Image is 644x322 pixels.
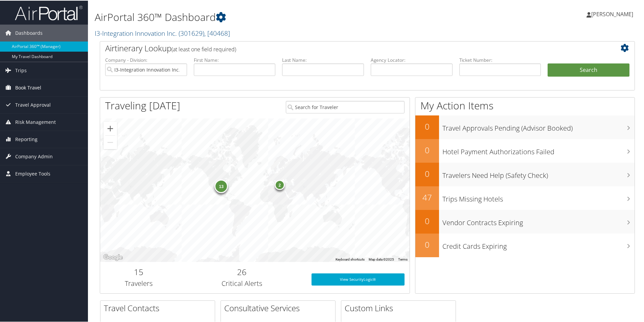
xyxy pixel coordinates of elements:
[415,186,635,209] a: 47Trips Missing Hotels
[345,302,456,313] h2: Custom Links
[282,56,364,63] label: Last Name:
[103,121,117,135] button: Zoom in
[105,98,180,112] h1: Traveling [DATE]
[95,28,230,37] a: I3-Integration Innovation Inc.
[286,100,405,113] input: Search for Traveler
[105,56,187,63] label: Company - Division:
[442,167,635,180] h3: Travelers Need Help (Safety Check)
[312,273,405,285] a: View SecurityLogic®
[102,252,124,261] img: Google
[548,63,629,76] button: Search
[204,28,230,37] span: , [ 40468 ]
[15,165,50,182] span: Employee Tools
[415,209,635,233] a: 0Vendor Contracts Expiring
[183,278,301,288] h3: Critical Alerts
[15,113,56,130] span: Risk Management
[15,24,43,41] span: Dashboards
[415,120,439,132] h2: 0
[369,257,394,261] span: Map data ©2025
[415,144,439,155] h2: 0
[442,143,635,156] h3: Hotel Payment Authorizations Failed
[415,138,635,162] a: 0Hotel Payment Authorizations Failed
[104,302,215,313] h2: Travel Contacts
[105,42,585,53] h2: Airtinerary Lookup
[102,252,124,261] a: Open this area in Google Maps (opens a new window)
[415,215,439,226] h2: 0
[105,266,172,277] h2: 15
[442,214,635,227] h3: Vendor Contracts Expiring
[442,119,635,132] h3: Travel Approvals Pending (Advisor Booked)
[15,4,83,20] img: airportal-logo.png
[275,179,285,189] div: 2
[415,98,635,112] h1: My Action Items
[459,56,541,63] label: Ticket Number:
[415,191,439,203] h2: 47
[398,257,408,261] a: Terms (opens in new tab)
[224,302,335,313] h2: Consultative Services
[103,135,117,149] button: Zoom out
[415,115,635,138] a: 0Travel Approvals Pending (Advisor Booked)
[95,9,458,24] h1: AirPortal 360™ Dashboard
[15,61,27,78] span: Trips
[214,179,228,192] div: 13
[415,233,635,257] a: 0Credit Cards Expiring
[442,238,635,250] h3: Credit Cards Expiring
[183,266,301,277] h2: 26
[194,56,276,63] label: First Name:
[442,190,635,203] h3: Trips Missing Hotels
[15,79,41,96] span: Book Travel
[371,56,453,63] label: Agency Locator:
[171,45,236,52] span: (at least one field required)
[179,28,204,37] span: ( 301629 )
[415,167,439,179] h2: 0
[15,96,51,113] span: Travel Approval
[415,162,635,186] a: 0Travelers Need Help (Safety Check)
[336,257,365,261] button: Keyboard shortcuts
[586,3,640,24] a: [PERSON_NAME]
[15,130,38,147] span: Reporting
[415,238,439,250] h2: 0
[105,278,172,288] h3: Travelers
[15,147,53,164] span: Company Admin
[591,10,633,17] span: [PERSON_NAME]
